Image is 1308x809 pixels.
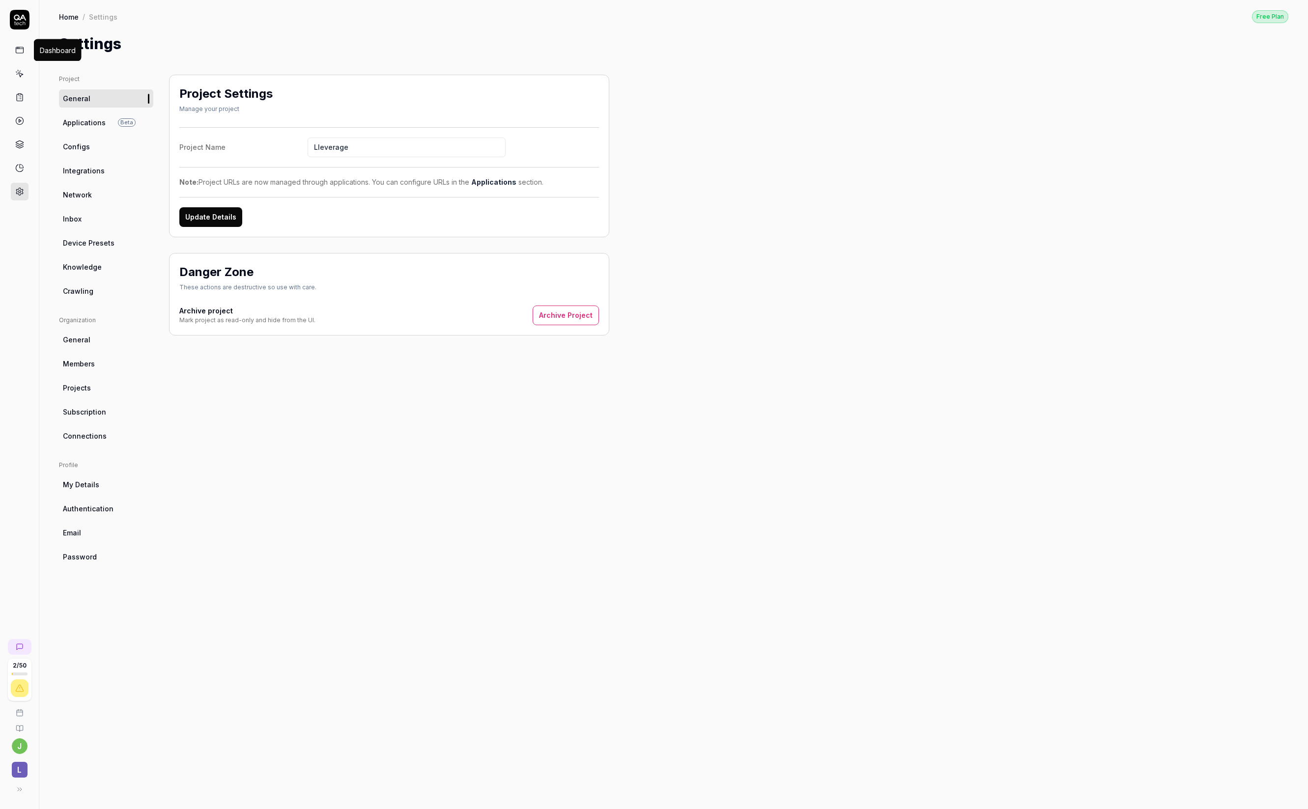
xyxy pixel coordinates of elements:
[63,552,97,562] span: Password
[59,282,153,300] a: Crawling
[63,383,91,393] span: Projects
[63,407,106,417] span: Subscription
[179,105,273,113] div: Manage your project
[308,138,506,157] input: Project Name
[63,479,99,490] span: My Details
[89,12,117,22] div: Settings
[59,138,153,156] a: Configs
[59,427,153,445] a: Connections
[59,89,153,108] a: General
[4,701,35,717] a: Book a call with us
[63,238,114,248] span: Device Presets
[8,639,31,655] a: New conversation
[59,379,153,397] a: Projects
[63,431,107,441] span: Connections
[63,117,106,128] span: Applications
[59,524,153,542] a: Email
[59,403,153,421] a: Subscription
[179,178,199,186] strong: Note:
[179,306,315,316] h4: Archive project
[179,283,316,292] div: These actions are destructive so use with care.
[63,93,90,104] span: General
[59,331,153,349] a: General
[471,178,516,186] a: Applications
[63,166,105,176] span: Integrations
[63,262,102,272] span: Knowledge
[59,186,153,204] a: Network
[59,258,153,276] a: Knowledge
[4,717,35,732] a: Documentation
[63,503,114,514] span: Authentication
[179,142,308,152] div: Project Name
[179,177,599,187] div: Project URLs are now managed through applications. You can configure URLs in the section.
[533,306,599,325] button: Archive Project
[59,33,121,55] h1: Settings
[59,162,153,180] a: Integrations
[118,118,136,127] span: Beta
[59,355,153,373] a: Members
[59,210,153,228] a: Inbox
[63,141,90,152] span: Configs
[59,75,153,84] div: Project
[59,113,153,132] a: ApplicationsBeta
[63,359,95,369] span: Members
[4,754,35,780] button: L
[59,548,153,566] a: Password
[63,190,92,200] span: Network
[59,461,153,470] div: Profile
[83,12,85,22] div: /
[63,335,90,345] span: General
[40,45,76,56] div: Dashboard
[63,528,81,538] span: Email
[59,475,153,494] a: My Details
[179,316,315,325] div: Mark project as read-only and hide from the UI.
[13,663,27,669] span: 2 / 50
[63,214,82,224] span: Inbox
[63,286,93,296] span: Crawling
[179,207,242,227] button: Update Details
[179,85,273,103] h2: Project Settings
[12,762,28,778] span: L
[59,12,79,22] a: Home
[59,500,153,518] a: Authentication
[59,234,153,252] a: Device Presets
[179,263,254,281] h2: Danger Zone
[12,738,28,754] button: j
[59,316,153,325] div: Organization
[1252,10,1288,23] button: Free Plan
